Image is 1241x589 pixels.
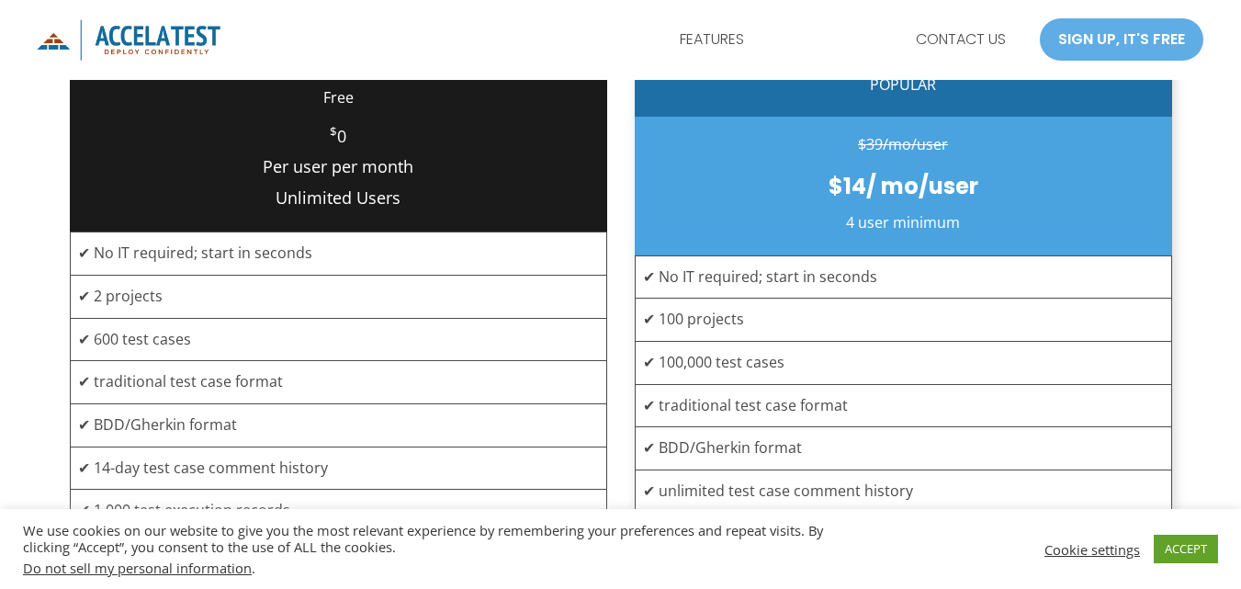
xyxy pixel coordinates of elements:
[1039,17,1204,62] a: SIGN UP, IT'S FREE
[635,210,1172,237] p: 4 user minimum
[635,299,1171,342] td: ✔ 100 projects
[635,427,1171,470] td: ✔ BDD/Gherkin format
[759,17,901,62] a: PRICING & PLANS
[70,121,607,213] p: 0 Per user per month Unlimited Users
[665,17,1021,62] nav: Site Navigation
[330,123,337,140] sup: $
[635,53,1172,118] p: POPULAR
[70,490,606,533] td: ✔ 1,000 test execution records
[23,560,860,576] div: .
[1154,535,1218,563] a: ACCEPT
[70,232,606,276] td: ✔ No IT required; start in seconds
[829,171,978,201] strong: $14/ mo/user
[665,17,759,62] a: FEATURES
[635,384,1171,427] td: ✔ traditional test case format
[70,318,606,361] td: ✔ 600 test cases
[70,447,606,490] td: ✔ 14-day test case comment history
[1044,541,1140,558] a: Cookie settings
[70,403,606,447] td: ✔ BDD/Gherkin format
[37,28,220,49] a: AccelaTest
[70,275,606,318] td: ✔ 2 projects
[37,19,220,61] img: icon
[635,255,1171,299] td: ✔ No IT required; start in seconds
[70,85,607,112] p: Free
[635,470,1171,514] td: ✔ unlimited test case comment history
[23,559,252,577] a: Do not sell my personal information
[901,17,1021,62] a: CONTACT US
[23,522,860,576] div: We use cookies on our website to give you the most relevant experience by remembering your prefer...
[635,342,1171,385] td: ✔ 100,000 test cases
[858,134,948,154] s: $39/mo/user
[70,361,606,404] td: ✔ traditional test case format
